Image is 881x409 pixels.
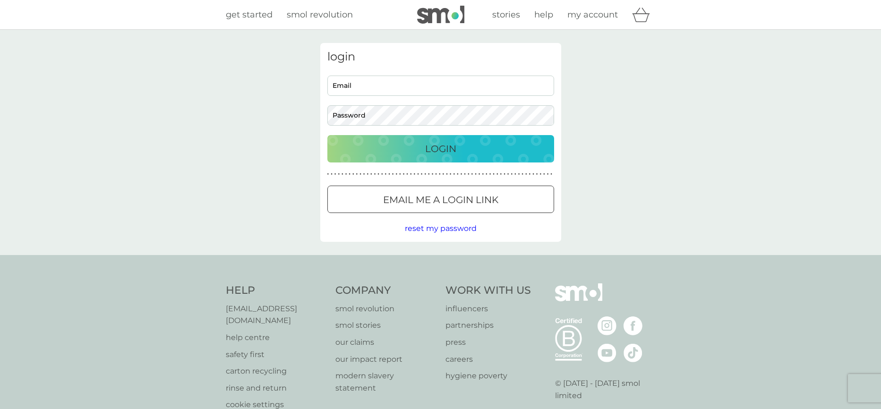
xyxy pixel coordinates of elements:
a: hygiene poverty [445,370,531,382]
p: ● [388,172,390,177]
p: ● [342,172,343,177]
p: ● [406,172,408,177]
p: ● [547,172,549,177]
p: Login [425,141,456,156]
span: reset my password [405,224,477,233]
p: ● [471,172,473,177]
span: help [534,9,553,20]
p: ● [392,172,394,177]
a: our claims [335,336,436,349]
img: visit the smol Facebook page [624,316,642,335]
a: help [534,8,553,22]
p: ● [363,172,365,177]
a: our impact report [335,353,436,366]
img: visit the smol Youtube page [598,343,616,362]
h4: Work With Us [445,283,531,298]
p: ● [543,172,545,177]
a: rinse and return [226,382,326,394]
h3: login [327,50,554,64]
img: visit the smol Tiktok page [624,343,642,362]
p: ● [385,172,387,177]
p: ● [443,172,445,177]
img: smol [417,6,464,24]
p: ● [439,172,441,177]
p: ● [482,172,484,177]
p: © [DATE] - [DATE] smol limited [555,377,656,401]
p: ● [331,172,333,177]
p: ● [450,172,452,177]
span: get started [226,9,273,20]
div: basket [632,5,656,24]
p: ● [486,172,488,177]
img: visit the smol Instagram page [598,316,616,335]
img: smol [555,283,602,315]
p: ● [536,172,538,177]
p: ● [529,172,531,177]
p: ● [489,172,491,177]
h4: Help [226,283,326,298]
p: ● [518,172,520,177]
a: influencers [445,303,531,315]
button: Email me a login link [327,186,554,213]
a: get started [226,8,273,22]
span: smol revolution [287,9,353,20]
span: stories [492,9,520,20]
p: ● [493,172,495,177]
p: ● [414,172,416,177]
p: ● [370,172,372,177]
p: ● [424,172,426,177]
a: smol revolution [335,303,436,315]
p: ● [514,172,516,177]
button: reset my password [405,222,477,235]
p: ● [453,172,455,177]
p: ● [334,172,336,177]
p: ● [468,172,470,177]
a: my account [567,8,618,22]
p: ● [356,172,358,177]
p: ● [327,172,329,177]
a: partnerships [445,319,531,332]
p: Email me a login link [383,192,498,207]
a: press [445,336,531,349]
a: carton recycling [226,365,326,377]
p: ● [395,172,397,177]
a: smol stories [335,319,436,332]
p: ● [479,172,480,177]
button: Login [327,135,554,162]
a: help centre [226,332,326,344]
p: ● [500,172,502,177]
p: ● [410,172,412,177]
p: ● [464,172,466,177]
p: ● [511,172,513,177]
p: ● [421,172,423,177]
p: ● [428,172,430,177]
p: ● [446,172,448,177]
p: ● [457,172,459,177]
span: my account [567,9,618,20]
p: ● [496,172,498,177]
p: ● [359,172,361,177]
p: ● [352,172,354,177]
p: ● [522,172,523,177]
h4: Company [335,283,436,298]
p: ● [525,172,527,177]
p: ● [461,172,462,177]
p: ● [367,172,368,177]
a: safety first [226,349,326,361]
a: [EMAIL_ADDRESS][DOMAIN_NAME] [226,303,326,327]
p: ● [504,172,505,177]
a: careers [445,353,531,366]
p: ● [435,172,437,177]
